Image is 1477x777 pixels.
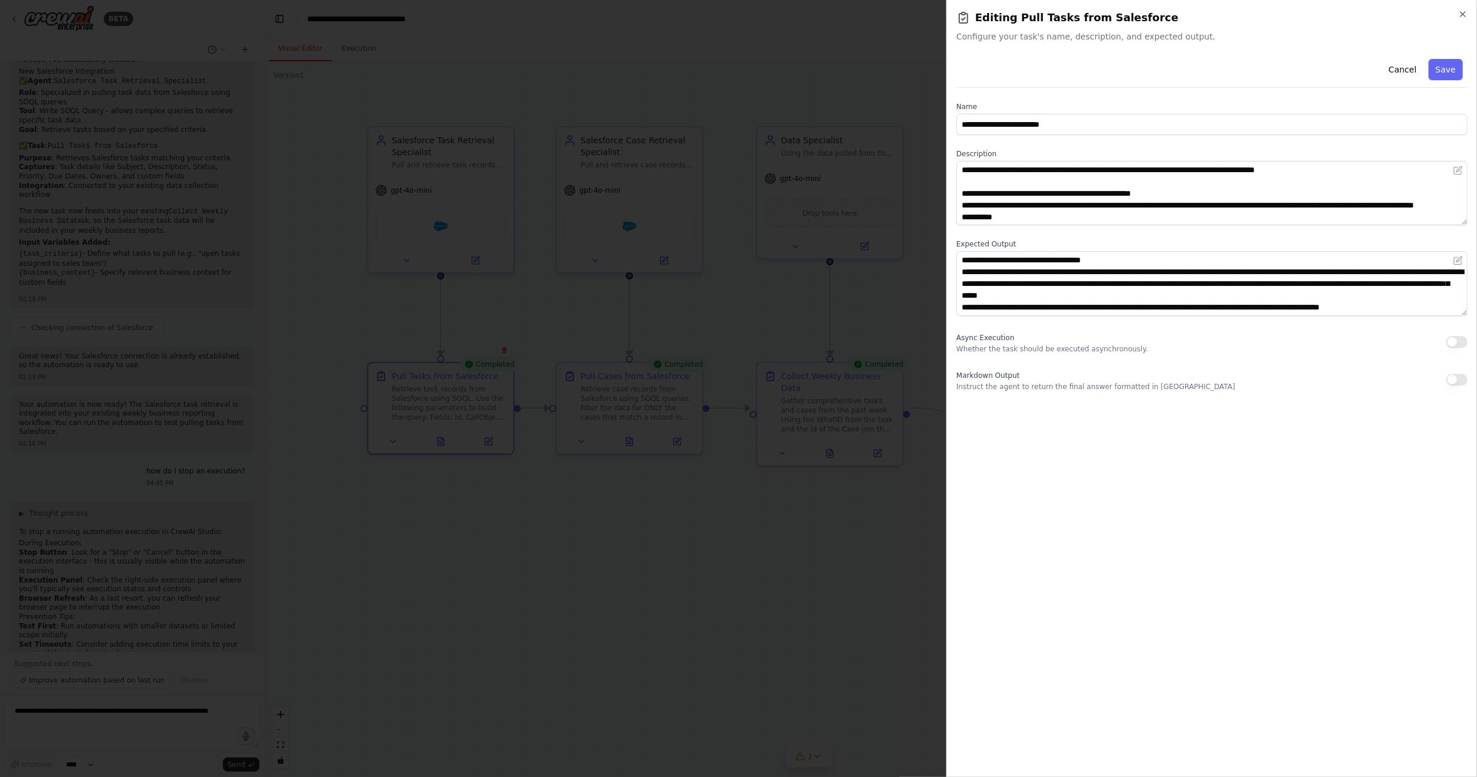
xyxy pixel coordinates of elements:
[956,9,1468,26] h2: Editing Pull Tasks from Salesforce
[956,344,1148,354] p: Whether the task should be executed asynchronously.
[1381,59,1423,80] button: Cancel
[956,382,1235,391] p: Instruct the agent to return the final answer formatted in [GEOGRAPHIC_DATA]
[956,31,1468,42] span: Configure your task's name, description, and expected output.
[1451,163,1465,177] button: Open in editor
[956,239,1468,249] label: Expected Output
[1451,253,1465,268] button: Open in editor
[1429,59,1463,80] button: Save
[956,334,1014,342] span: Async Execution
[956,102,1468,111] label: Name
[956,371,1019,380] span: Markdown Output
[956,149,1468,159] label: Description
